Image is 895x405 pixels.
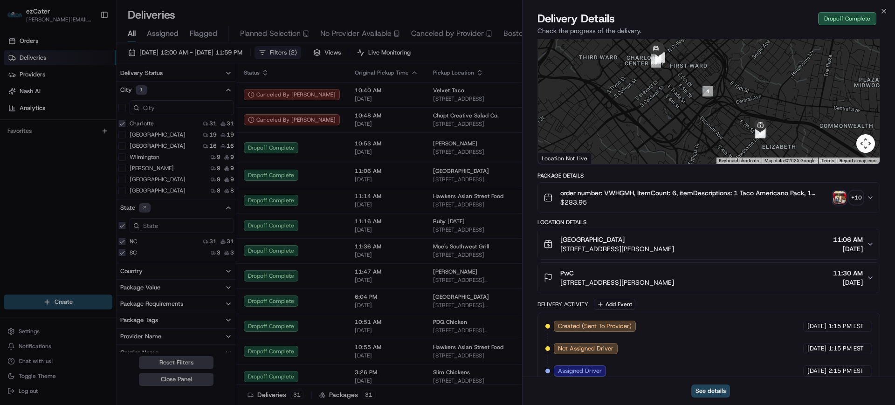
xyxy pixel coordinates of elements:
[840,158,877,163] a: Report a map error
[42,89,153,98] div: Start new chat
[691,384,730,398] button: See details
[850,191,863,204] div: + 10
[821,158,834,163] a: Terms
[79,184,86,192] div: 💻
[538,152,592,164] div: Location Not Live
[558,367,602,375] span: Assigned Driver
[719,158,759,164] button: Keyboard shortcuts
[83,144,102,152] span: [DATE]
[158,92,170,103] button: Start new chat
[560,244,674,254] span: [STREET_ADDRESS][PERSON_NAME]
[856,134,875,153] button: Map camera controls
[828,344,864,353] span: 1:15 PM EST
[833,268,863,278] span: 11:30 AM
[77,144,81,152] span: •
[537,301,588,308] div: Delivery Activity
[537,172,880,179] div: Package Details
[19,183,71,192] span: Knowledge Base
[807,367,826,375] span: [DATE]
[833,191,846,204] img: photo_proof_of_pickup image
[828,367,864,375] span: 2:15 PM EST
[24,60,154,70] input: Clear
[93,206,113,213] span: Pylon
[537,219,880,226] div: Location Details
[558,344,613,353] span: Not Assigned Driver
[145,119,170,130] button: See all
[9,89,26,106] img: 1736555255976-a54dd68f-1ca7-489b-9aae-adbdc363a1c4
[807,344,826,353] span: [DATE]
[29,144,76,152] span: [PERSON_NAME]
[594,299,635,310] button: Add Event
[6,179,75,196] a: 📗Knowledge Base
[538,183,880,213] button: order number: VWHGMH, ItemCount: 6, itemDescriptions: 1 Taco Americano Pack, 1 Churros, 1 Churros...
[540,152,571,164] img: Google
[807,322,826,330] span: [DATE]
[538,263,880,293] button: PwC[STREET_ADDRESS][PERSON_NAME]11:30 AM[DATE]
[833,278,863,287] span: [DATE]
[42,98,128,106] div: We're available if you need us!
[537,11,615,26] span: Delivery Details
[66,206,113,213] a: Powered byPylon
[560,278,674,287] span: [STREET_ADDRESS][PERSON_NAME]
[540,152,571,164] a: Open this area in Google Maps (opens a new window)
[755,128,765,138] div: 2
[9,9,28,28] img: Nash
[560,268,574,278] span: PwC
[828,322,864,330] span: 1:15 PM EST
[20,89,36,106] img: 8182517743763_77ec11ffeaf9c9a3fa3b_72.jpg
[538,229,880,259] button: [GEOGRAPHIC_DATA][STREET_ADDRESS][PERSON_NAME]11:06 AM[DATE]
[651,54,661,64] div: 8
[560,198,829,207] span: $283.95
[537,26,880,35] p: Check the progress of the delivery.
[75,179,153,196] a: 💻API Documentation
[9,136,24,153] img: Jes Laurent
[702,86,713,96] div: 4
[833,235,863,244] span: 11:06 AM
[755,128,765,138] div: 1
[9,184,17,192] div: 📗
[558,322,632,330] span: Created (Sent To Provider)
[88,183,150,192] span: API Documentation
[560,188,829,198] span: order number: VWHGMH, ItemCount: 6, itemDescriptions: 1 Taco Americano Pack, 1 Churros, 1 Churros...
[833,191,863,204] button: photo_proof_of_pickup image+10
[560,235,625,244] span: [GEOGRAPHIC_DATA]
[9,37,170,52] p: Welcome 👋
[764,158,815,163] span: Map data ©2025 Google
[833,244,863,254] span: [DATE]
[9,121,60,129] div: Past conversations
